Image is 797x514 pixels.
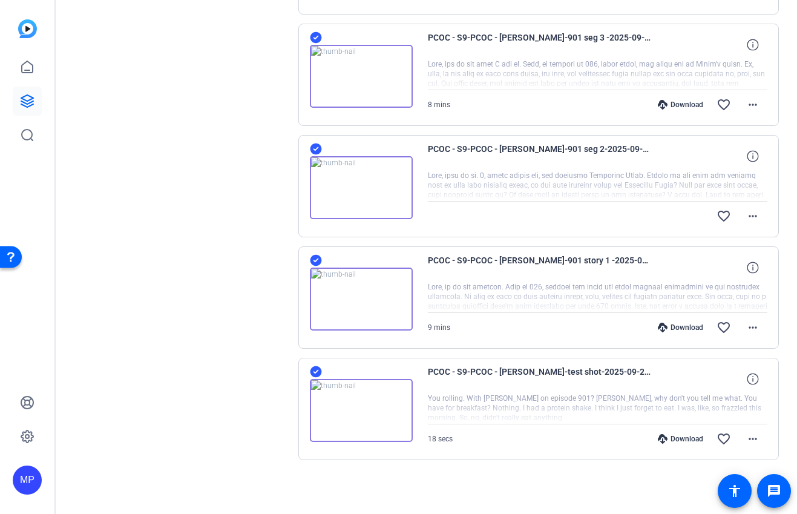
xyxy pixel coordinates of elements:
img: blue-gradient.svg [18,19,37,38]
span: 9 mins [428,323,450,332]
span: 18 secs [428,435,453,443]
mat-icon: favorite_border [717,320,731,335]
img: thumb-nail [310,156,413,219]
div: MP [13,466,42,495]
span: PCOC - S9-PCOC - [PERSON_NAME]-901 story 1 -2025-09-25-14-16-31-687-0 [428,253,652,282]
div: Download [652,434,709,444]
mat-icon: favorite_border [717,97,731,112]
mat-icon: favorite_border [717,209,731,223]
mat-icon: accessibility [727,484,742,498]
div: Download [652,323,709,332]
span: PCOC - S9-PCOC - [PERSON_NAME]-test shot-2025-09-25-14-03-28-709-0 [428,364,652,394]
img: thumb-nail [310,268,413,331]
div: Download [652,100,709,110]
mat-icon: message [767,484,781,498]
img: thumb-nail [310,379,413,442]
span: PCOC - S9-PCOC - [PERSON_NAME]-901 seg 2-2025-09-25-14-28-00-554-0 [428,142,652,171]
mat-icon: more_horiz [746,432,760,446]
mat-icon: favorite_border [717,432,731,446]
span: 8 mins [428,100,450,109]
mat-icon: more_horiz [746,97,760,112]
span: PCOC - S9-PCOC - [PERSON_NAME]-901 seg 3 -2025-09-25-14-49-29-522-0 [428,30,652,59]
img: thumb-nail [310,45,413,108]
mat-icon: more_horiz [746,209,760,223]
mat-icon: more_horiz [746,320,760,335]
